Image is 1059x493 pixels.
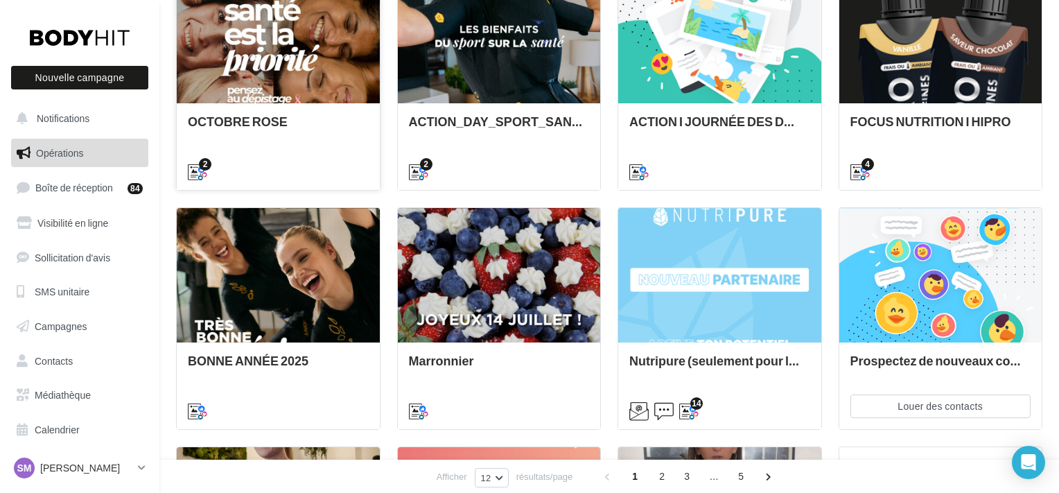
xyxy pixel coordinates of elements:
[850,395,1031,418] button: Louer des contacts
[703,465,725,487] span: ...
[861,158,874,171] div: 4
[624,465,646,487] span: 1
[8,173,151,202] a: Boîte de réception84
[420,158,432,171] div: 2
[409,114,590,142] div: ACTION_DAY_SPORT_SANTÉ
[8,415,151,444] a: Calendrier
[35,182,113,193] span: Boîte de réception
[8,347,151,376] a: Contacts
[188,354,369,381] div: BONNE ANNÉE 2025
[37,112,89,124] span: Notifications
[8,139,151,168] a: Opérations
[17,461,32,475] span: SM
[629,354,810,381] div: Nutripure (seulement pour les clubs test)
[437,470,467,483] span: Afficher
[409,354,590,381] div: Marronnier
[8,243,151,273] a: Sollicitation d'avis
[629,114,810,142] div: ACTION I JOURNÉE DES DROITS DES FEMMES
[11,66,148,89] button: Nouvelle campagne
[36,147,83,159] span: Opérations
[850,354,1031,381] div: Prospectez de nouveaux contacts
[37,217,108,229] span: Visibilité en ligne
[850,114,1031,142] div: FOCUS NUTRITION I HIPRO
[1012,446,1045,479] div: Open Intercom Messenger
[35,320,87,332] span: Campagnes
[651,465,673,487] span: 2
[35,424,80,435] span: Calendrier
[8,277,151,306] a: SMS unitaire
[35,251,110,263] span: Sollicitation d'avis
[8,381,151,410] a: Médiathèque
[8,104,146,133] button: Notifications
[199,158,211,171] div: 2
[35,286,89,297] span: SMS unitaire
[481,472,491,483] span: 12
[475,468,509,487] button: 12
[35,355,73,367] span: Contacts
[690,397,703,410] div: 14
[730,465,752,487] span: 5
[516,470,573,483] span: résultats/page
[188,114,369,142] div: OCTOBRE ROSE
[676,465,698,487] span: 3
[40,461,132,475] p: [PERSON_NAME]
[11,455,148,481] a: SM [PERSON_NAME]
[8,312,151,341] a: Campagnes
[128,183,143,194] div: 84
[8,209,151,238] a: Visibilité en ligne
[35,389,91,401] span: Médiathèque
